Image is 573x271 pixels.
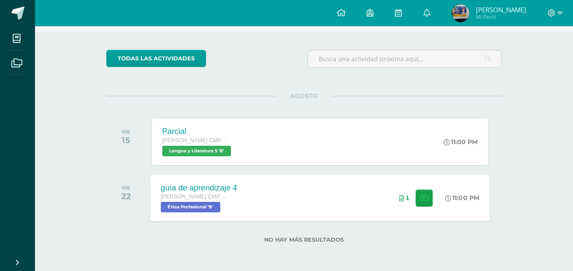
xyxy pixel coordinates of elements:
img: 7fd2f5911be2e44435e5a07479c5e666.png [452,4,469,22]
span: Lengua y Literatura 5 'B' [162,146,231,156]
span: [PERSON_NAME] CMP Bachillerato en CCLL con Orientación en Computación [162,137,228,144]
label: No hay más resultados [106,236,502,243]
input: Busca una actividad próxima aquí... [308,50,502,67]
div: VIE [122,129,130,135]
div: guía de aprendizaje 4 [161,183,237,192]
span: 1 [406,194,409,201]
a: todas las Actividades [106,50,206,67]
div: 22 [121,191,131,201]
div: 11:00 PM [444,138,478,146]
span: [PERSON_NAME] CMP Bachillerato en CCLL con Orientación en Computación [161,194,227,200]
div: Parcial [162,127,233,136]
div: 15 [122,135,130,145]
div: Archivos entregados [399,194,409,201]
div: VIE [121,185,131,191]
span: [PERSON_NAME] [476,5,526,14]
div: 11:00 PM [445,194,479,202]
span: Mi Perfil [476,13,526,21]
span: Ética Profesional 'B' [161,202,220,212]
span: AGOSTO [276,92,332,100]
